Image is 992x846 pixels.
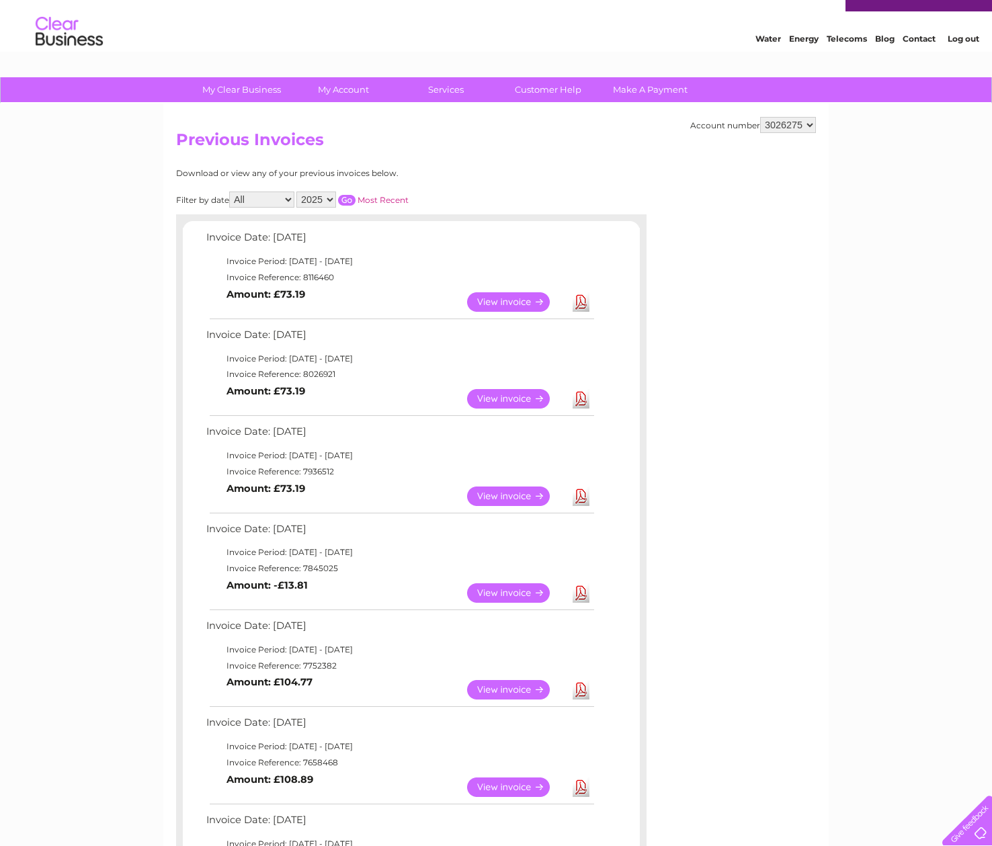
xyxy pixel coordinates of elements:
[226,773,313,786] b: Amount: £108.89
[226,482,305,495] b: Amount: £73.19
[789,57,819,67] a: Energy
[875,57,895,67] a: Blog
[288,77,399,102] a: My Account
[179,7,815,65] div: Clear Business is a trading name of Verastar Limited (registered in [GEOGRAPHIC_DATA] No. 3667643...
[467,583,566,603] a: View
[203,811,596,836] td: Invoice Date: [DATE]
[903,57,936,67] a: Contact
[573,292,589,312] a: Download
[35,35,104,76] img: logo.png
[573,583,589,603] a: Download
[176,192,529,208] div: Filter by date
[203,658,596,674] td: Invoice Reference: 7752382
[755,57,781,67] a: Water
[467,680,566,700] a: View
[739,7,831,24] a: 0333 014 3131
[467,487,566,506] a: View
[203,560,596,577] td: Invoice Reference: 7845025
[203,642,596,658] td: Invoice Period: [DATE] - [DATE]
[690,117,816,133] div: Account number
[573,777,589,797] a: Download
[203,228,596,253] td: Invoice Date: [DATE]
[226,288,305,300] b: Amount: £73.19
[467,389,566,409] a: View
[467,777,566,797] a: View
[203,423,596,448] td: Invoice Date: [DATE]
[358,195,409,205] a: Most Recent
[573,487,589,506] a: Download
[203,755,596,771] td: Invoice Reference: 7658468
[390,77,501,102] a: Services
[467,292,566,312] a: View
[573,680,589,700] a: Download
[203,326,596,351] td: Invoice Date: [DATE]
[203,544,596,560] td: Invoice Period: [DATE] - [DATE]
[203,714,596,738] td: Invoice Date: [DATE]
[203,253,596,269] td: Invoice Period: [DATE] - [DATE]
[203,617,596,642] td: Invoice Date: [DATE]
[226,385,305,397] b: Amount: £73.19
[226,676,313,688] b: Amount: £104.77
[226,579,308,591] b: Amount: -£13.81
[827,57,867,67] a: Telecoms
[203,351,596,367] td: Invoice Period: [DATE] - [DATE]
[186,77,297,102] a: My Clear Business
[493,77,604,102] a: Customer Help
[176,130,816,156] h2: Previous Invoices
[203,738,596,755] td: Invoice Period: [DATE] - [DATE]
[203,448,596,464] td: Invoice Period: [DATE] - [DATE]
[203,464,596,480] td: Invoice Reference: 7936512
[595,77,706,102] a: Make A Payment
[203,269,596,286] td: Invoice Reference: 8116460
[948,57,979,67] a: Log out
[203,366,596,382] td: Invoice Reference: 8026921
[203,520,596,545] td: Invoice Date: [DATE]
[573,389,589,409] a: Download
[176,169,529,178] div: Download or view any of your previous invoices below.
